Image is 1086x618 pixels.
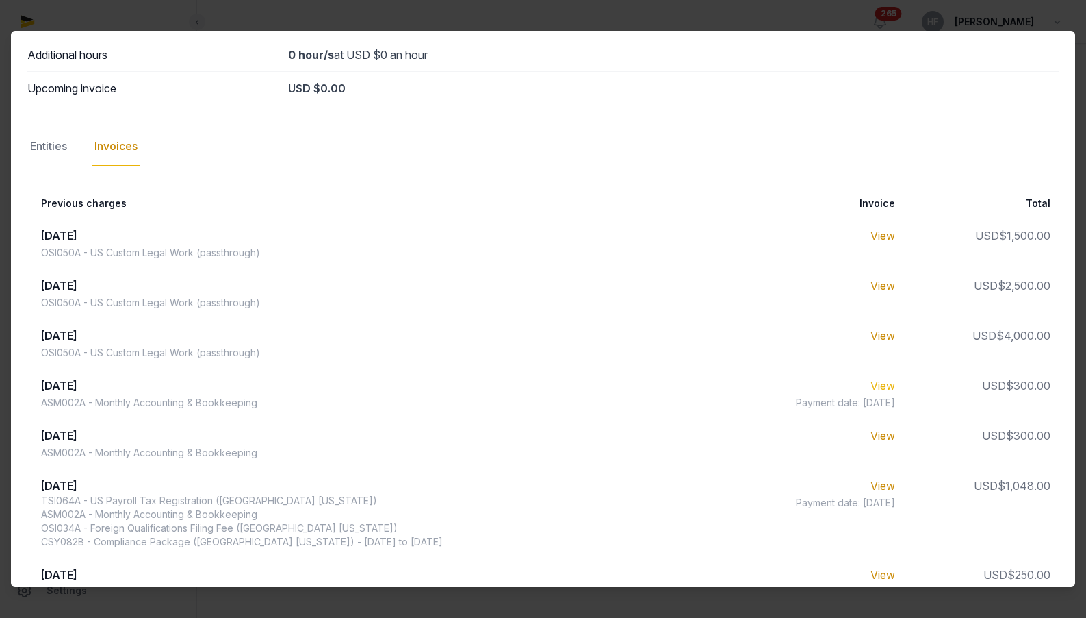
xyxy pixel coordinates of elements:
a: View [870,279,895,293]
span: [DATE] [41,229,77,243]
th: Total [903,188,1059,219]
div: TSI064A - US Payroll Tax Registration ([GEOGRAPHIC_DATA] [US_STATE]) ASM002A - Monthly Accounting... [41,494,443,549]
span: USD [983,568,1007,582]
span: $1,500.00 [999,229,1050,243]
span: USD [982,379,1006,393]
div: OSI050A - US Custom Legal Work (passthrough) [41,246,260,260]
span: $300.00 [1006,429,1050,443]
dt: Additional hours [27,47,277,63]
span: [DATE] [41,279,77,293]
span: [DATE] [41,429,77,443]
a: View [870,229,895,243]
div: at USD $0 an hour [288,47,1059,63]
div: Invoices [92,127,140,166]
div: ASM002A - Monthly Accounting & Bookkeeping [41,446,257,460]
span: [DATE] [41,479,77,493]
a: View [870,329,895,343]
strong: 0 hour/s [288,48,334,62]
span: USD [982,429,1006,443]
span: [DATE] [41,568,77,582]
span: $300.00 [1006,379,1050,393]
a: View [870,379,895,393]
span: $1,048.00 [998,479,1050,493]
div: Entities [27,127,70,166]
nav: Tabs [27,127,1059,166]
a: View [870,429,895,443]
a: View [870,479,895,493]
span: USD [972,329,996,343]
div: ASM002A - Monthly Accounting & Bookkeeping [41,396,257,410]
th: Previous charges [27,188,686,219]
span: Payment date: [DATE] [796,396,895,410]
span: USD [975,229,999,243]
div: OSI050A - US Custom Legal Work (passthrough) [41,346,260,360]
span: $2,500.00 [998,279,1050,293]
dt: Upcoming invoice [27,80,277,97]
span: [DATE] [41,379,77,393]
div: US Payroll Tax Registration ([GEOGRAPHIC_DATA] [US_STATE]) [41,585,328,599]
span: $4,000.00 [996,329,1050,343]
th: Invoice [686,188,903,219]
div: USD $0.00 [288,80,1059,97]
div: OSI050A - US Custom Legal Work (passthrough) [41,296,260,310]
span: [DATE] [41,329,77,343]
a: View [870,568,895,582]
span: USD [974,479,998,493]
span: $250.00 [1007,568,1050,582]
span: USD [974,279,998,293]
span: Payment date: [DATE] [796,496,895,510]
